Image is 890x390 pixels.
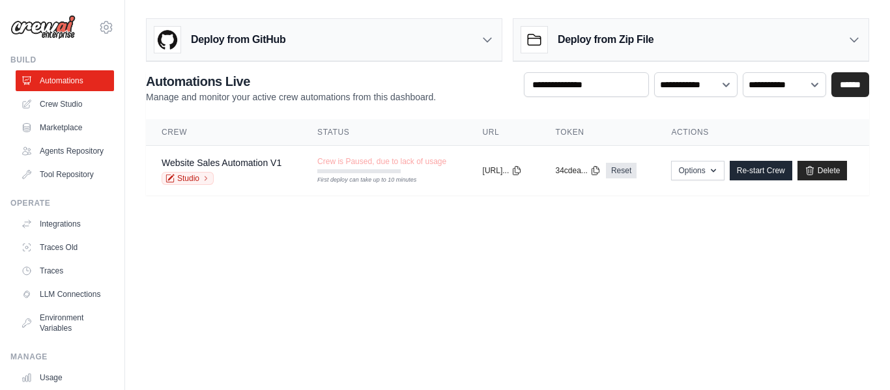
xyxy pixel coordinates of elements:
[16,141,114,161] a: Agents Repository
[16,237,114,258] a: Traces Old
[16,117,114,138] a: Marketplace
[16,164,114,185] a: Tool Repository
[146,72,436,91] h2: Automations Live
[191,32,285,48] h3: Deploy from GitHub
[558,32,653,48] h3: Deploy from Zip File
[302,119,467,146] th: Status
[10,15,76,40] img: Logo
[797,161,848,180] a: Delete
[540,119,656,146] th: Token
[16,214,114,234] a: Integrations
[10,352,114,362] div: Manage
[146,91,436,104] p: Manage and monitor your active crew automations from this dashboard.
[16,367,114,388] a: Usage
[317,176,401,185] div: First deploy can take up to 10 minutes
[162,172,214,185] a: Studio
[606,163,637,178] a: Reset
[16,307,114,339] a: Environment Variables
[16,260,114,281] a: Traces
[154,27,180,53] img: GitHub Logo
[556,165,601,176] button: 34cdea...
[317,156,446,167] span: Crew is Paused, due to lack of usage
[730,161,792,180] a: Re-start Crew
[467,119,540,146] th: URL
[16,94,114,115] a: Crew Studio
[655,119,869,146] th: Actions
[10,198,114,208] div: Operate
[671,161,724,180] button: Options
[162,158,281,168] a: Website Sales Automation V1
[16,70,114,91] a: Automations
[146,119,302,146] th: Crew
[10,55,114,65] div: Build
[16,284,114,305] a: LLM Connections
